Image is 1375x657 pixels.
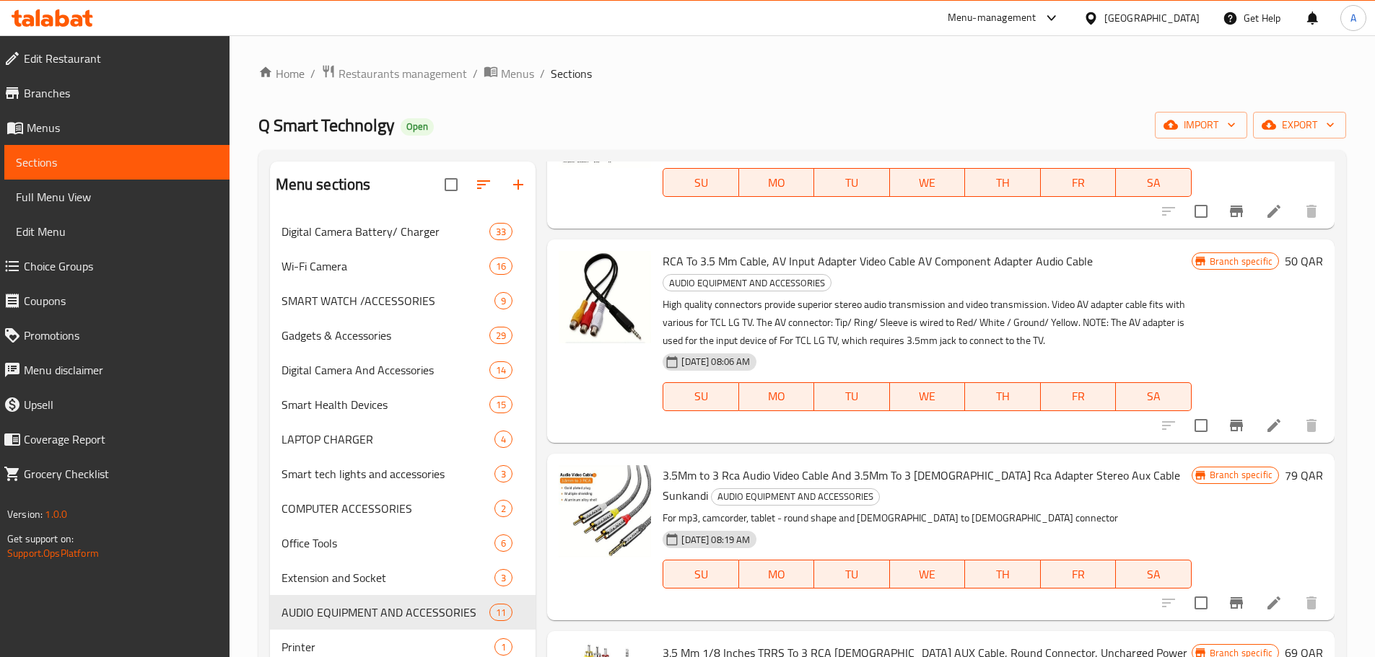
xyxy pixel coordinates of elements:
[489,327,512,344] div: items
[490,260,512,273] span: 16
[676,355,756,369] span: [DATE] 08:06 AM
[965,168,1041,197] button: TH
[663,382,738,411] button: SU
[270,526,536,560] div: Office Tools6
[270,595,536,630] div: AUDIO EQUIPMENT AND ACCESSORIES11
[820,172,884,193] span: TU
[281,292,495,309] span: SMART WATCH /ACCESSORIES
[281,500,495,517] span: COMPUTER ACCESSORIES
[24,50,218,67] span: Edit Restaurant
[490,363,512,377] span: 14
[1350,10,1356,26] span: A
[270,318,536,353] div: Gadgets & Accessories29
[281,361,490,379] span: Digital Camera And Accessories
[1122,386,1186,407] span: SA
[24,465,218,482] span: Grocery Checklist
[1186,196,1216,226] span: Select to update
[436,169,466,200] span: Select all sections
[1294,586,1329,620] button: delete
[1204,468,1278,482] span: Branch specific
[745,564,809,585] span: MO
[712,488,879,505] span: AUDIO EQUIPMENT AND ACCESSORIES
[466,167,501,202] span: Sort sections
[281,465,495,482] span: Smart tech lights and accessories
[27,119,218,136] span: Menus
[1265,594,1283,612] a: Edit menu item
[814,168,890,197] button: TU
[270,560,536,595] div: Extension and Socket3
[663,464,1180,506] span: 3.5Mm to 3 Rca Audio Video Cable And 3.5Mm To 3 [DEMOGRAPHIC_DATA] Rca Adapter Stereo Aux Cable S...
[663,560,738,588] button: SU
[281,604,490,621] span: AUDIO EQUIPMENT AND ACCESSORIES
[1219,586,1254,620] button: Branch-specific-item
[1265,417,1283,434] a: Edit menu item
[890,560,966,588] button: WE
[258,65,305,82] a: Home
[270,457,536,491] div: Smart tech lights and accessories3
[1186,410,1216,441] span: Select to update
[24,84,218,102] span: Branches
[489,223,512,240] div: items
[1219,194,1254,229] button: Branch-specific-item
[663,275,831,291] span: AUDIO EQUIPMENT AND ACCESSORIES
[1204,255,1278,268] span: Branch specific
[739,560,815,588] button: MO
[24,257,218,275] span: Choice Groups
[4,180,230,214] a: Full Menu View
[310,65,315,82] li: /
[1104,10,1200,26] div: [GEOGRAPHIC_DATA]
[401,120,434,133] span: Open
[1166,116,1236,134] span: import
[971,172,1035,193] span: TH
[711,488,880,506] div: AUDIO EQUIPMENT AND ACCESSORIES
[676,533,756,547] span: [DATE] 08:19 AM
[1116,382,1192,411] button: SA
[490,225,512,239] span: 33
[24,431,218,448] span: Coverage Report
[258,64,1346,83] nav: breadcrumb
[551,65,592,82] span: Sections
[1041,560,1117,588] button: FR
[270,249,536,283] div: Wi-Fi Camera16
[281,257,490,275] span: Wi-Fi Camera
[270,214,536,249] div: Digital Camera Battery/ Charger33
[281,638,495,656] div: Printer
[1253,112,1346,138] button: export
[270,283,536,318] div: SMART WATCH /ACCESSORIES9
[890,382,966,411] button: WE
[890,168,966,197] button: WE
[7,529,74,548] span: Get support on:
[1047,172,1111,193] span: FR
[7,544,99,563] a: Support.OpsPlatform
[281,327,490,344] div: Gadgets & Accessories
[1285,251,1323,271] h6: 50 QAR
[270,491,536,526] div: COMPUTER ACCESSORIES2
[494,500,512,517] div: items
[490,329,512,343] span: 29
[4,214,230,249] a: Edit Menu
[663,509,1191,527] p: For mp3, camcorder, tablet - round shape and [DEMOGRAPHIC_DATA] to [DEMOGRAPHIC_DATA] connector
[495,571,512,585] span: 3
[24,361,218,379] span: Menu disclaimer
[1116,560,1192,588] button: SA
[896,386,960,407] span: WE
[489,604,512,621] div: items
[814,382,890,411] button: TU
[669,564,733,585] span: SU
[270,387,536,422] div: Smart Health Devices15
[489,257,512,275] div: items
[1047,386,1111,407] span: FR
[820,564,884,585] span: TU
[16,188,218,206] span: Full Menu View
[1041,382,1117,411] button: FR
[540,65,545,82] li: /
[495,502,512,516] span: 2
[281,396,490,413] span: Smart Health Devices
[321,64,467,83] a: Restaurants management
[490,398,512,412] span: 15
[965,382,1041,411] button: TH
[494,534,512,552] div: items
